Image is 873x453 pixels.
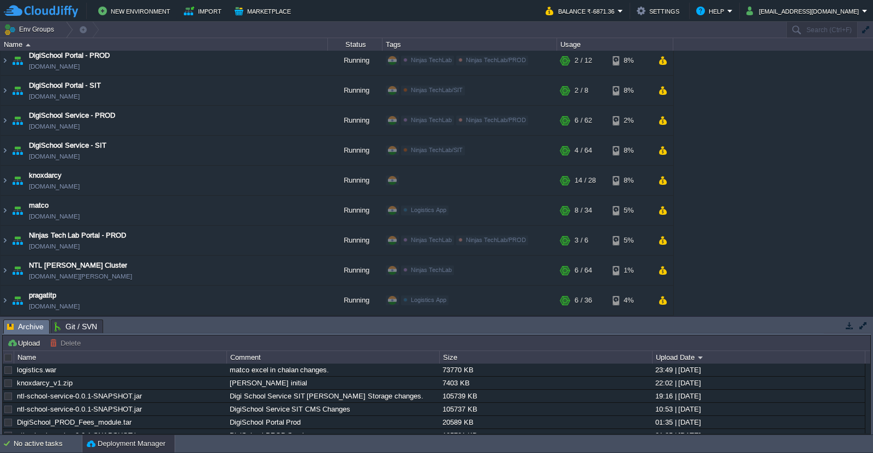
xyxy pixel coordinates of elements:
[98,4,174,17] button: New Environment
[575,226,588,255] div: 3 / 6
[466,57,526,63] span: Ninjas TechLab/PROD
[29,200,49,211] a: matco
[7,320,44,334] span: Archive
[440,377,651,389] div: 7403 KB
[637,4,683,17] button: Settings
[383,38,557,51] div: Tags
[653,403,864,415] div: 10:53 | [DATE]
[29,80,101,91] span: DigiSchool Portal - SIT
[29,110,115,121] span: DigiSchool Service - PROD
[575,136,592,165] div: 4 / 64
[466,237,526,243] span: Ninjas TechLab/PROD
[1,46,9,75] img: AMDAwAAAACH5BAEAAAAALAAAAAABAAEAAAICRAEAOw==
[17,379,73,387] a: knoxdarcy_v1.zip
[17,418,131,426] a: DigiSchool_PROD_Fees_module.tar
[328,256,382,285] div: Running
[575,106,592,135] div: 6 / 62
[575,46,592,75] div: 2 / 12
[17,392,142,400] a: ntl-school-service-0.0.1-SNAPSHOT.jar
[440,416,651,428] div: 20589 KB
[613,196,648,225] div: 5%
[411,117,452,123] span: Ninjas TechLab
[26,44,31,46] img: AMDAwAAAACH5BAEAAAAALAAAAAABAAEAAAICRAEAOw==
[328,76,382,105] div: Running
[653,351,865,364] div: Upload Date
[29,61,80,72] a: [DOMAIN_NAME]
[558,38,673,51] div: Usage
[1,196,9,225] img: AMDAwAAAACH5BAEAAAAALAAAAAABAAEAAAICRAEAOw==
[17,431,142,439] a: ntl-school-service-0.0.1-SNAPSHOT.jar
[29,290,56,301] span: pragatitp
[613,226,648,255] div: 5%
[411,237,452,243] span: Ninjas TechLab
[328,226,382,255] div: Running
[15,351,226,364] div: Name
[653,416,864,428] div: 01:35 | [DATE]
[328,286,382,315] div: Running
[227,403,439,415] div: DigiSchool Service SIT CMS Changes
[696,4,727,17] button: Help
[328,38,382,51] div: Status
[29,170,62,181] a: knoxdarcy
[29,91,80,102] a: [DOMAIN_NAME]
[29,50,110,61] a: DigiSchool Portal - PROD
[440,403,651,415] div: 105737 KB
[613,166,648,195] div: 8%
[10,136,25,165] img: AMDAwAAAACH5BAEAAAAALAAAAAABAAEAAAICRAEAOw==
[613,76,648,105] div: 8%
[328,166,382,195] div: Running
[1,256,9,285] img: AMDAwAAAACH5BAEAAAAALAAAAAABAAEAAAICRAEAOw==
[29,140,106,151] a: DigiSchool Service - SIT
[227,390,439,402] div: Digi School Service SIT [PERSON_NAME] Storage changes.
[613,256,648,285] div: 1%
[227,429,439,442] div: DigiSchool PROD Service
[653,364,864,376] div: 23:49 | [DATE]
[653,390,864,402] div: 19:16 | [DATE]
[17,366,56,374] a: logistics.war
[10,226,25,255] img: AMDAwAAAACH5BAEAAAAALAAAAAABAAEAAAICRAEAOw==
[411,87,463,93] span: Ninjas TechLab/SIT
[29,211,80,222] a: [DOMAIN_NAME]
[613,106,648,135] div: 2%
[4,22,58,37] button: Env Groups
[440,429,651,442] div: 105721 KB
[411,57,452,63] span: Ninjas TechLab
[466,117,526,123] span: Ninjas TechLab/PROD
[1,38,327,51] div: Name
[613,46,648,75] div: 8%
[50,338,84,348] button: Delete
[29,121,80,132] a: [DOMAIN_NAME]
[613,136,648,165] div: 8%
[227,377,439,389] div: [PERSON_NAME] initial
[29,151,80,162] a: [DOMAIN_NAME]
[653,377,864,389] div: 22:02 | [DATE]
[653,429,864,442] div: 01:35 | [DATE]
[4,4,78,18] img: CloudJiffy
[10,76,25,105] img: AMDAwAAAACH5BAEAAAAALAAAAAABAAEAAAICRAEAOw==
[7,338,43,348] button: Upload
[10,256,25,285] img: AMDAwAAAACH5BAEAAAAALAAAAAABAAEAAAICRAEAOw==
[575,76,588,105] div: 2 / 8
[55,320,97,333] span: Git / SVN
[328,196,382,225] div: Running
[328,136,382,165] div: Running
[29,230,126,241] a: Ninjas Tech Lab Portal - PROD
[29,241,80,252] a: [DOMAIN_NAME]
[440,351,652,364] div: Size
[1,76,9,105] img: AMDAwAAAACH5BAEAAAAALAAAAAABAAEAAAICRAEAOw==
[575,286,592,315] div: 6 / 36
[17,405,142,413] a: ntl-school-service-0.0.1-SNAPSHOT.jar
[10,46,25,75] img: AMDAwAAAACH5BAEAAAAALAAAAAABAAEAAAICRAEAOw==
[29,301,80,312] a: [DOMAIN_NAME]
[87,438,165,449] button: Deployment Manager
[328,106,382,135] div: Running
[411,207,446,213] span: Logistics App
[14,435,82,452] div: No active tasks
[575,196,592,225] div: 8 / 34
[29,181,80,192] a: [DOMAIN_NAME]
[29,271,132,282] a: [DOMAIN_NAME][PERSON_NAME]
